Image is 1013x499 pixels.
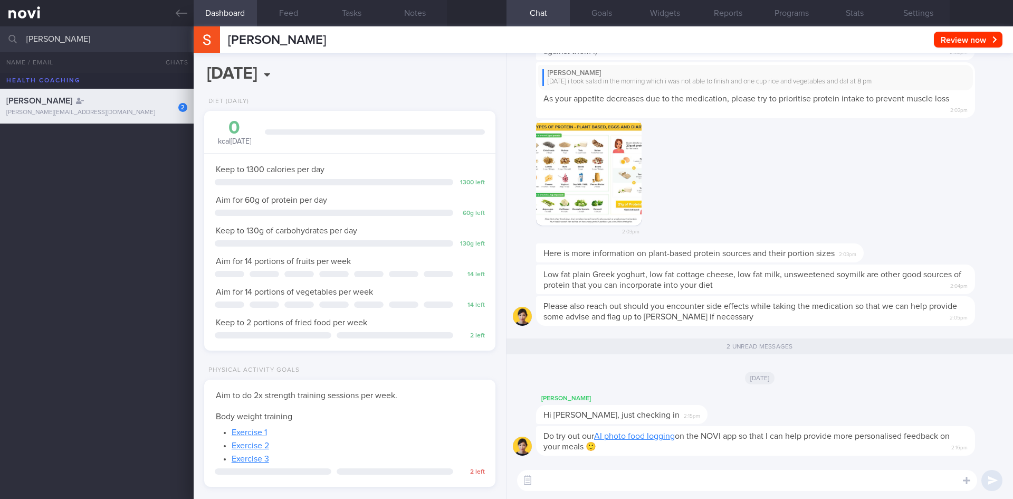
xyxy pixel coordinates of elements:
div: [PERSON_NAME] [542,69,969,78]
span: Keep to 130g of carbohydrates per day [216,227,357,235]
span: 2:03pm [622,225,639,236]
div: 1300 left [458,179,485,187]
span: I have input in your dietary and exercise goals into the app so that as you log your meals it wil... [543,36,943,55]
span: Aim for 14 portions of fruits per week [216,257,351,266]
span: Please also reach out should you encounter side effects while taking the medication so that we ca... [543,302,957,321]
span: Aim for 14 portions of vegetables per week [216,288,373,296]
div: 14 left [458,302,485,309]
div: 2 [178,103,187,112]
div: Physical Activity Goals [204,366,300,374]
span: Keep to 2 portions of fried food per week [216,318,367,327]
span: Low fat plain Greek yoghurt, low fat cottage cheese, low fat milk, unsweetened soymilk are other ... [543,270,961,289]
img: Photo by Charlotte Tan [536,120,642,225]
button: Review now [934,32,1002,48]
span: [PERSON_NAME] [6,97,72,105]
a: Exercise 2 [232,441,269,450]
span: 2:15pm [684,410,700,420]
span: 2:03pm [950,104,968,114]
div: [DATE] i took salad in the morning which i was not able to finish and one cup rice and vegetables... [542,78,969,86]
a: Exercise 1 [232,428,267,437]
div: 2 left [458,468,485,476]
span: 2:16pm [951,441,968,451]
span: Aim for 60g of protein per day [216,196,327,204]
span: [DATE] [745,372,775,384]
span: Hi [PERSON_NAME], just checking in [543,411,680,419]
div: Diet (Daily) [204,98,249,106]
span: As your appetite decreases due to the medication, please try to prioritise protein intake to prev... [543,95,949,103]
span: Keep to 1300 calories per day [216,165,324,174]
span: 2:03pm [839,248,856,258]
span: 2:04pm [950,280,968,290]
a: Exercise 3 [232,455,269,463]
span: [PERSON_NAME] [228,34,326,46]
span: Aim to do 2x strength training sessions per week. [216,391,397,400]
span: Do try out our on the NOVI app so that I can help provide more personalised feedback on your meals 🙂 [543,432,950,451]
button: Chats [151,52,194,73]
div: [PERSON_NAME][EMAIL_ADDRESS][DOMAIN_NAME] [6,109,187,117]
div: kcal [DATE] [215,119,254,147]
span: Body weight training [216,412,292,421]
span: Here is more information on plant-based protein sources and their portion sizes [543,249,835,258]
div: 14 left [458,271,485,279]
div: 130 g left [458,240,485,248]
div: 0 [215,119,254,137]
div: 60 g left [458,210,485,218]
a: AI photo food logging [594,432,675,440]
div: [PERSON_NAME] [536,392,739,405]
span: 2:05pm [950,312,968,322]
div: 2 left [458,332,485,340]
